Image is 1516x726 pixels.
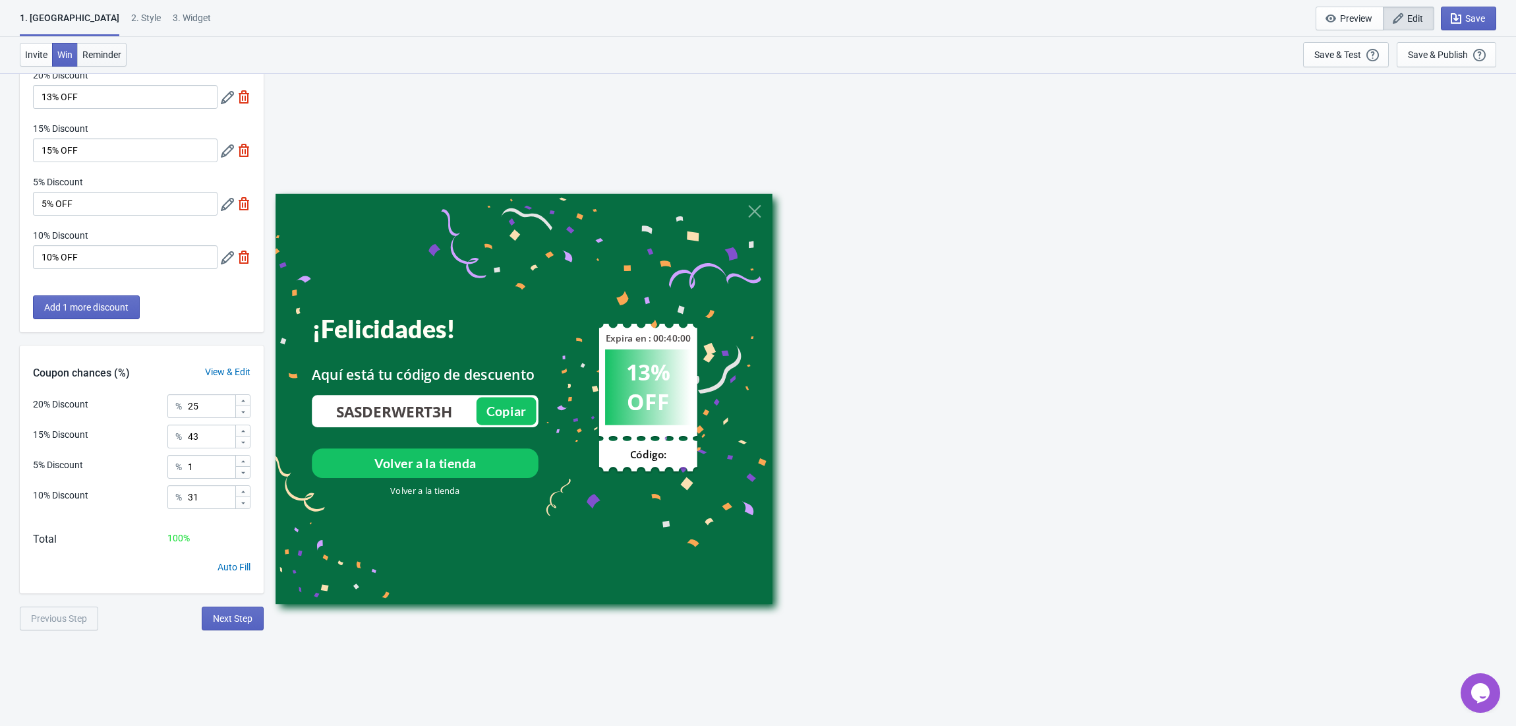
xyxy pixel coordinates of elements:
span: Save [1465,13,1485,24]
iframe: chat widget [1461,673,1503,713]
img: delete.svg [237,90,250,104]
button: Invite [20,43,53,67]
div: 15% Discount [33,428,88,442]
button: Save & Test [1303,42,1389,67]
div: % [175,398,182,414]
span: Win [57,49,73,60]
button: Reminder [77,43,127,67]
div: View & Edit [192,365,264,379]
span: Next Step [213,613,252,624]
div: Save & Test [1314,49,1361,60]
span: Edit [1407,13,1423,24]
button: Add 1 more discount [33,295,140,319]
div: Coupon chances (%) [20,365,143,381]
input: Chance [187,455,235,479]
div: Save & Publish [1408,49,1468,60]
img: delete.svg [237,197,250,210]
label: 15% Discount [33,122,88,135]
div: % [175,459,182,475]
span: Invite [25,49,47,60]
label: 20% Discount [33,69,88,82]
div: Volver a la tienda [374,454,477,471]
div: Expira en : 00:40:00 [605,328,691,349]
div: 2 . Style [131,11,161,34]
button: Save & Publish [1397,42,1496,67]
div: Volver a la tienda [312,484,539,497]
div: % [175,429,182,444]
div: 3. Widget [173,11,211,34]
input: Chance [187,394,235,418]
div: Auto Fill [218,560,250,574]
div: Copiar [486,397,526,425]
button: Next Step [202,607,264,630]
span: Preview [1340,13,1372,24]
input: Chance [187,425,235,448]
div: 5% Discount [33,458,83,472]
input: Chance [187,485,235,509]
div: Código: [605,442,691,468]
div: 20% Discount [33,398,88,411]
button: Win [52,43,78,67]
button: Preview [1316,7,1384,30]
div: Total [33,531,57,547]
label: 5% Discount [33,175,83,189]
img: delete.svg [237,144,250,157]
img: delete.svg [237,251,250,264]
button: Edit [1383,7,1434,30]
div: Aquí está tu código de descuento [312,365,539,384]
span: 100 % [167,533,190,543]
div: 13% OFF [608,358,689,417]
div: % [175,489,182,505]
div: 10% Discount [33,489,88,502]
div: ¡Felicidades! [312,315,539,344]
label: 10% Discount [33,229,88,242]
span: Add 1 more discount [44,302,129,313]
div: 1. [GEOGRAPHIC_DATA] [20,11,119,36]
button: Save [1441,7,1496,30]
span: Reminder [82,49,121,60]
